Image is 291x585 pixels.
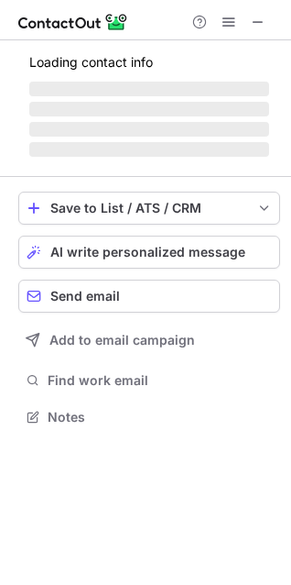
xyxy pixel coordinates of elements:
span: Send email [50,289,120,304]
span: Add to email campaign [49,333,195,348]
button: Notes [18,404,280,430]
div: Save to List / ATS / CRM [50,201,248,215]
button: Add to email campaign [18,324,280,357]
button: Find work email [18,368,280,393]
p: Loading contact info [29,55,269,70]
span: Notes [48,409,273,425]
span: AI write personalized message [50,245,245,259]
button: AI write personalized message [18,236,280,269]
button: Send email [18,280,280,313]
span: ‌ [29,142,269,157]
span: ‌ [29,82,269,96]
span: ‌ [29,122,269,137]
button: save-profile-one-click [18,192,280,225]
img: ContactOut v5.3.10 [18,11,128,33]
span: ‌ [29,102,269,116]
span: Find work email [48,372,273,389]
